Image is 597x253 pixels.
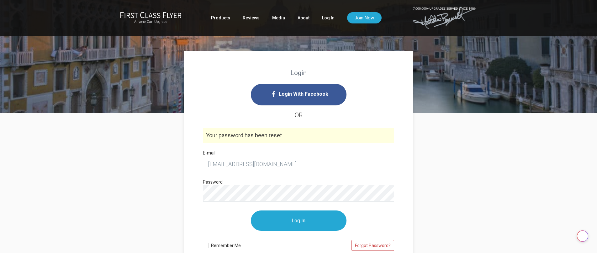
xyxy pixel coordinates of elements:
[351,240,394,251] a: Forgot Password?
[211,240,298,249] span: Remember Me
[120,12,182,24] a: First Class FlyerAnyone Can Upgrade
[211,12,230,23] a: Products
[251,210,346,231] input: Log In
[290,69,307,77] strong: Login
[279,89,328,99] span: Login With Facebook
[272,12,285,23] a: Media
[347,12,382,23] a: Join Now
[322,12,335,23] a: Log In
[298,12,309,23] a: About
[203,149,215,156] label: E-mail
[120,20,182,24] small: Anyone Can Upgrade
[203,105,394,125] h4: OR
[203,128,394,143] p: Your password has been reset.
[243,12,260,23] a: Reviews
[203,179,223,185] label: Password
[251,84,346,105] i: Login with Facebook
[120,12,182,18] img: First Class Flyer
